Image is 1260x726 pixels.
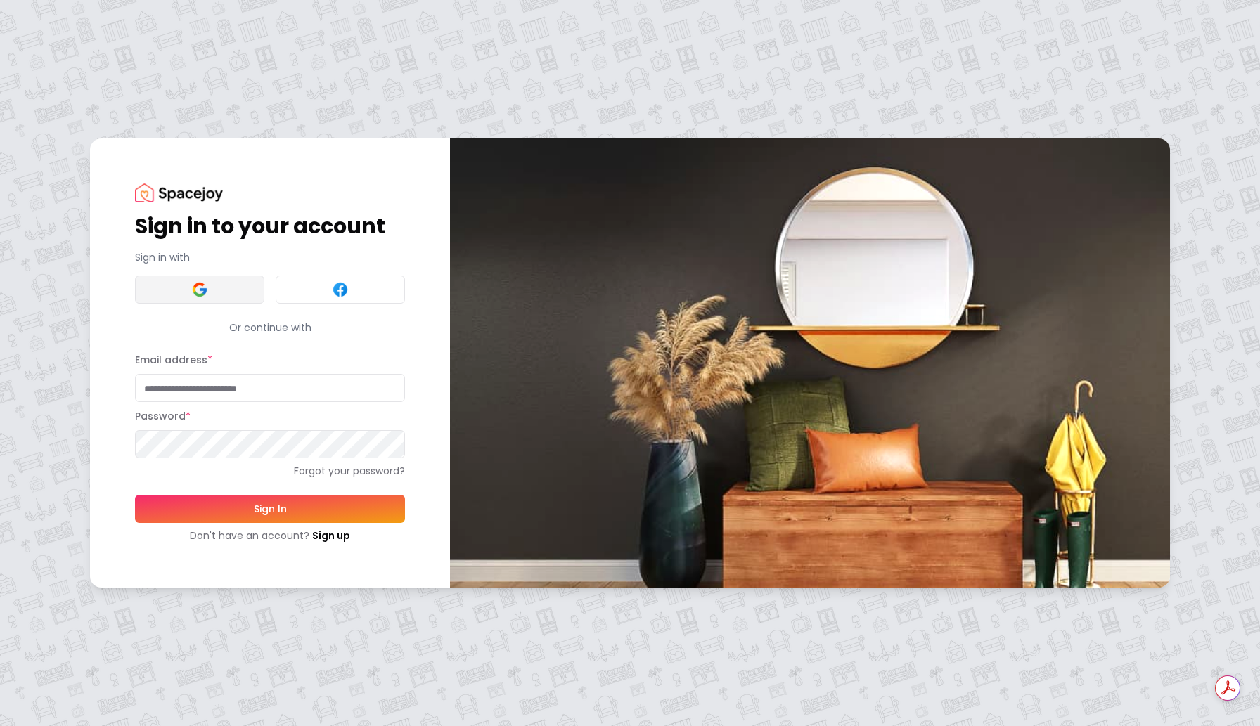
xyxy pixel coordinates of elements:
label: Email address [135,353,212,367]
p: Sign in with [135,250,405,264]
img: Google signin [191,281,208,298]
span: Or continue with [224,320,317,335]
img: Spacejoy Logo [135,183,223,202]
button: Sign In [135,495,405,523]
a: Sign up [312,529,350,543]
div: Don't have an account? [135,529,405,543]
img: banner [450,138,1170,588]
img: Facebook signin [332,281,349,298]
h1: Sign in to your account [135,214,405,239]
label: Password [135,409,191,423]
a: Forgot your password? [135,464,405,478]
